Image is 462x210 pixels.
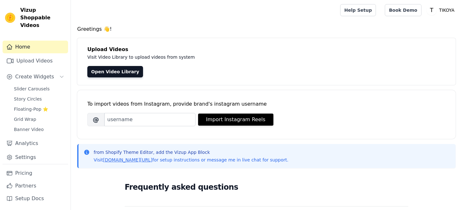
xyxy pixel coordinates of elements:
a: Floating-Pop ⭐ [10,105,68,114]
input: username [104,113,196,126]
a: Upload Videos [3,55,68,67]
span: Create Widgets [15,73,54,81]
span: @ [87,113,104,126]
a: Grid Wrap [10,115,68,124]
a: Book Demo [385,4,421,16]
p: TIKOYA [437,4,457,16]
a: Settings [3,151,68,164]
span: Vizup Shoppable Videos [20,6,66,29]
span: Floating-Pop ⭐ [14,106,48,112]
span: Grid Wrap [14,116,36,122]
a: Pricing [3,167,68,180]
span: Banner Video [14,126,44,133]
span: Story Circles [14,96,42,102]
div: To import videos from Instagram, provide brand's instagram username [87,100,446,108]
img: Vizup [5,13,15,23]
a: Home [3,41,68,53]
h4: Upload Videos [87,46,446,53]
p: from Shopify Theme Editor, add the Vizup App Block [94,149,288,155]
a: Analytics [3,137,68,150]
p: Visit Video Library to upload videos from system [87,53,371,61]
button: Import Instagram Reels [198,114,273,126]
a: [DOMAIN_NAME][URL] [103,157,153,162]
span: Slider Carousels [14,86,50,92]
a: Slider Carousels [10,84,68,93]
text: T [429,7,433,13]
button: Create Widgets [3,70,68,83]
p: Visit for setup instructions or message me in live chat for support. [94,157,288,163]
a: Help Setup [340,4,376,16]
a: Partners [3,180,68,192]
button: T TIKOYA [427,4,457,16]
h4: Greetings 👋! [77,25,456,33]
h2: Frequently asked questions [125,181,408,194]
a: Setup Docs [3,192,68,205]
a: Banner Video [10,125,68,134]
a: Story Circles [10,95,68,103]
a: Open Video Library [87,66,143,77]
